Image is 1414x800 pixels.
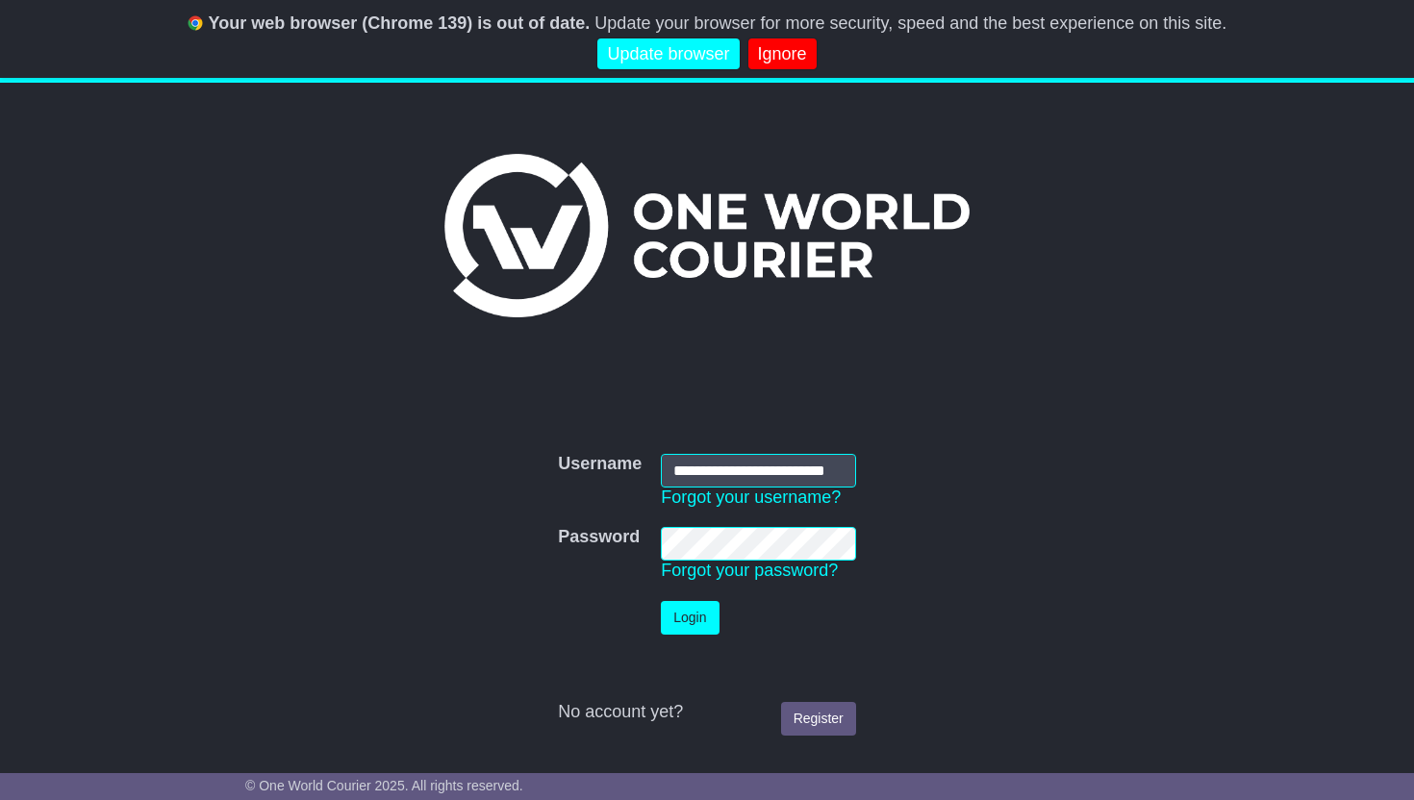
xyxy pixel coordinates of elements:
a: Ignore [748,38,817,70]
a: Forgot your username? [661,487,841,507]
a: Forgot your password? [661,561,838,580]
label: Password [558,527,640,548]
span: Update your browser for more security, speed and the best experience on this site. [594,13,1226,33]
label: Username [558,454,642,475]
img: One World [444,154,970,317]
b: Your web browser (Chrome 139) is out of date. [209,13,591,33]
a: Update browser [597,38,739,70]
span: © One World Courier 2025. All rights reserved. [245,778,523,793]
div: No account yet? [558,702,856,723]
button: Login [661,601,719,635]
a: Register [781,702,856,736]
